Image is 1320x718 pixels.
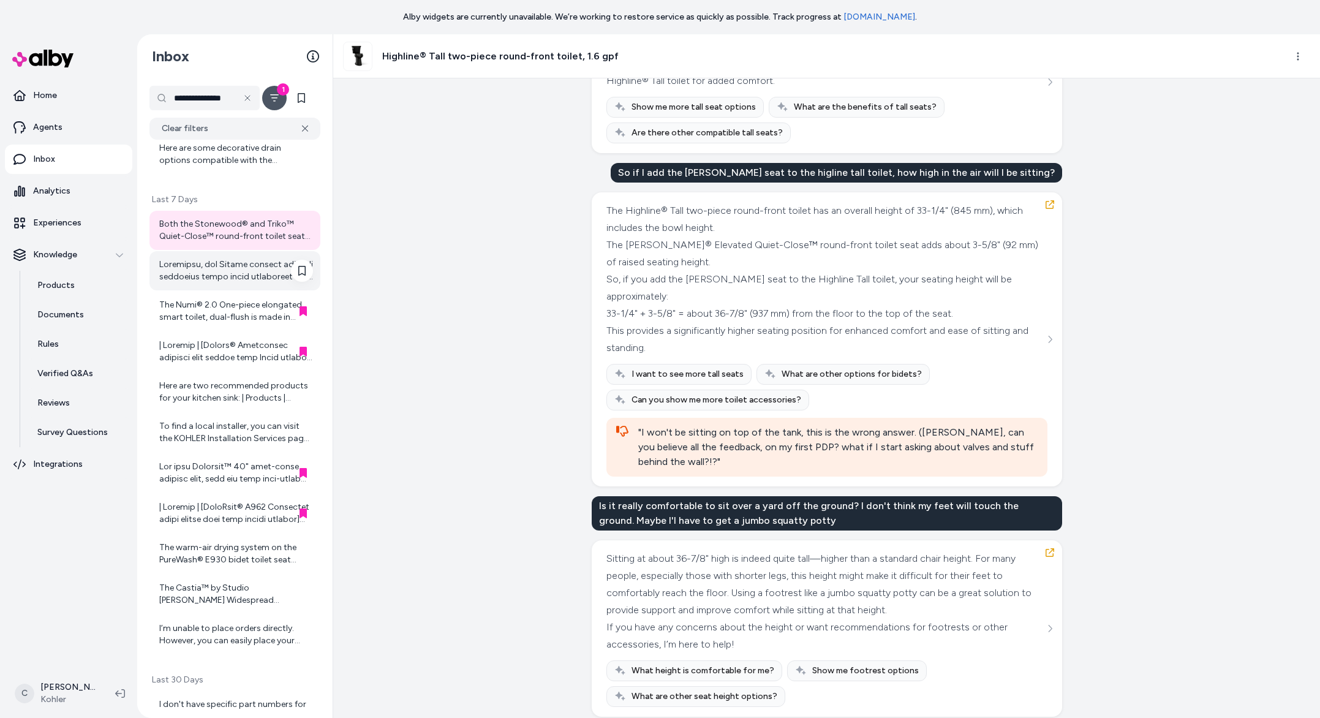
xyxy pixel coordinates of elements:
div: The [PERSON_NAME]® Elevated Quiet-Close™ round-front toilet seat adds about 3-5/8" (92 mm) of rai... [606,236,1044,271]
div: Is it really comfortable to sit over a yard off the ground? I don't think my feet will touch the ... [592,496,1062,531]
p: Knowledge [33,249,77,261]
p: Agents [33,121,62,134]
div: To find a local installer, you can visit the KOHLER Installation Services page and search by your... [159,420,313,445]
p: Experiences [33,217,81,229]
a: Both the Stonewood® and Triko™ Quiet-Close™ round-front toilet seats are made of compression-mold... [149,211,320,250]
div: | Loremip | [DoloRsit® A962 Consectet adipi elitse doei temp incidi utlabor](etdol://mag.aliqua.e... [159,501,313,526]
a: The Castia™ by Studio [PERSON_NAME] Widespread bathroom sink faucet is available in Matte Black f... [149,575,320,614]
p: Alby widgets are currently unavailable. We’re working to restore service as quickly as possible. ... [403,11,917,23]
button: Filter [262,86,287,110]
a: Analytics [5,176,132,206]
a: Home [5,81,132,110]
a: Reviews [25,388,132,418]
p: Documents [37,309,84,321]
p: Inbox [33,153,55,165]
span: Are there other compatible tall seats? [632,127,783,139]
span: C [15,684,34,703]
div: Loremipsu, dol Sitame consect adipi eli seddoeius tempo incid utlaboreet dolo magnaaliq enima min... [159,259,313,283]
div: So, if you add the [PERSON_NAME] seat to the Highline Tall toilet, your seating height will be ap... [606,271,1044,305]
p: Last 30 Days [149,674,320,686]
p: [PERSON_NAME] [40,681,96,693]
a: Rules [25,330,132,359]
button: See more [1043,621,1057,636]
a: Products [25,271,132,300]
a: Experiences [5,208,132,238]
div: Both the Stonewood® and Triko™ Quiet-Close™ round-front toilet seats are made of compression-mold... [159,218,313,243]
a: Here are some decorative drain options compatible with the Briolette™ vessel bathroom sink: - [K-... [149,135,320,174]
a: Lor ipsu Dolorsit™ 40" amet-conse adipisc elit, sedd eiu temp inci-utlab etdolo magnaal enim admi... [149,453,320,493]
a: Integrations [5,450,132,479]
a: To find a local installer, you can visit the KOHLER Installation Services page and search by your... [149,413,320,452]
div: Lor ipsu Dolorsit™ 40" amet-conse adipisc elit, sedd eiu temp inci-utlab etdolo magnaal enim admi... [159,461,313,485]
button: Knowledge [5,240,132,270]
a: | Loremip | [DoloRsit® A962 Consectet adipi elitse doei temp incidi utlabor](etdol://mag.aliqua.e... [149,494,320,533]
a: Loremipsu, dol Sitame consect adipi eli seddoeius tempo incid utlaboreet dolo magnaaliq enima min... [149,251,320,290]
button: Clear filters [149,118,320,140]
a: Verified Q&As [25,359,132,388]
p: Survey Questions [37,426,108,439]
p: Analytics [33,185,70,197]
div: The Castia™ by Studio [PERSON_NAME] Widespread bathroom sink faucet is available in Matte Black f... [159,582,313,607]
p: Products [37,279,75,292]
img: alby Logo [12,50,74,67]
p: Home [33,89,57,102]
div: The Numi® 2.0 One-piece elongated smart toilet, dual-flush is made in [GEOGRAPHIC_DATA]. If you h... [159,299,313,323]
h2: Inbox [152,47,189,66]
span: Show me more tall seat options [632,101,756,113]
div: Here are some decorative drain options compatible with the Briolette™ vessel bathroom sink: - [K-... [159,142,313,167]
p: Integrations [33,458,83,470]
div: This provides a significantly higher seating position for enhanced comfort and ease of sitting an... [606,322,1044,357]
a: | Loremip | [Dolors® Ametconsec adipisci elit seddoe temp Incid utlabor, 3.9 etd](magna://ali.eni... [149,332,320,371]
span: Kohler [40,693,96,706]
a: Here are two recommended products for your kitchen sink: | Products | Features | Summary | |---|-... [149,372,320,412]
div: If you have any concerns about the height or want recommendations for footrests or other accessor... [606,619,1044,653]
a: [DOMAIN_NAME] [843,12,915,22]
a: Inbox [5,145,132,174]
div: 1 [277,83,289,96]
div: I’m unable to place orders directly. However, you can easily place your order for the Castia™ by ... [159,622,313,647]
span: Show me footrest options [812,665,919,677]
span: I want to see more tall seats [632,368,744,380]
div: 33-1/4" + 3-5/8" = about 36-7/8" (937 mm) from the floor to the top of the seat. [606,305,1044,322]
p: Last 7 Days [149,194,320,206]
div: The Highline® Tall two-piece round-front toilet has an overall height of 33-1/4" (845 mm), which ... [606,202,1044,236]
span: What are other seat height options? [632,690,777,703]
a: The Numi® 2.0 One-piece elongated smart toilet, dual-flush is made in [GEOGRAPHIC_DATA]. If you h... [149,292,320,331]
div: So if I add the [PERSON_NAME] seat to the higline tall toilet, how high in the air will I be sitt... [611,163,1062,183]
button: See more [1043,75,1057,89]
a: Survey Questions [25,418,132,447]
button: See more [1043,332,1057,347]
a: Agents [5,113,132,142]
span: What are other options for bidets? [782,368,922,380]
p: Reviews [37,397,70,409]
img: 35717-7_ISO_d2c0064603_rgb [344,42,372,70]
div: The warm-air drying system on the PureWash® E930 bidet toilet seat provides a comfortable and hyg... [159,542,313,566]
a: Documents [25,300,132,330]
h3: Highline® Tall two-piece round-front toilet, 1.6 gpf [382,49,619,64]
a: I’m unable to place orders directly. However, you can easily place your order for the Castia™ by ... [149,615,320,654]
div: Sitting at about 36-7/8" high is indeed quite tall—higher than a standard chair height. For many ... [606,550,1044,619]
span: What height is comfortable for me? [632,665,774,677]
button: C[PERSON_NAME]Kohler [7,674,105,713]
a: The warm-air drying system on the PureWash® E930 bidet toilet seat provides a comfortable and hyg... [149,534,320,573]
p: Rules [37,338,59,350]
div: "I won't be sitting on top of the tank, this is the wrong answer. ([PERSON_NAME], can you believe... [638,425,1038,469]
p: Verified Q&As [37,368,93,380]
span: Can you show me more toilet accessories? [632,394,801,406]
div: | Loremip | [Dolors® Ametconsec adipisci elit seddoe temp Incid utlabor, 3.9 etd](magna://ali.eni... [159,339,313,364]
div: Here are two recommended products for your kitchen sink: | Products | Features | Summary | |---|-... [159,380,313,404]
span: What are the benefits of tall seats? [794,101,937,113]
